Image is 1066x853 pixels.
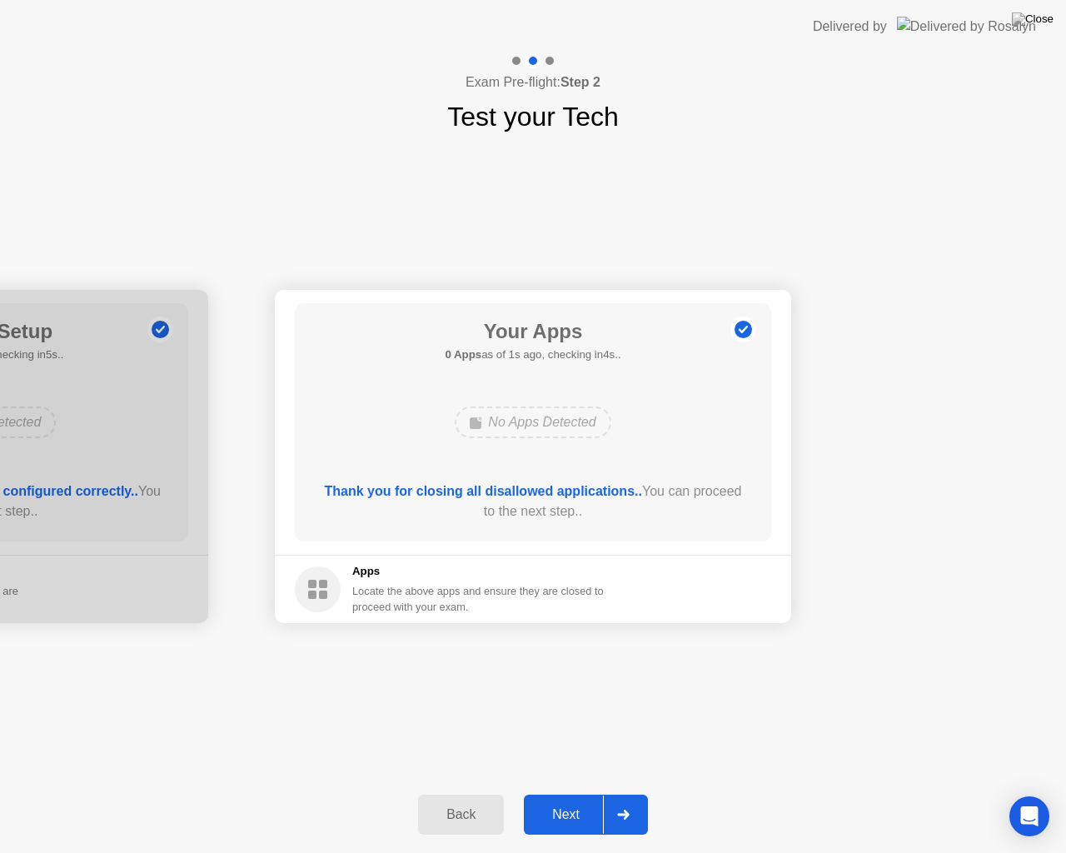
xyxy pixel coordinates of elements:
[319,481,748,521] div: You can proceed to the next step..
[447,97,619,137] h1: Test your Tech
[423,807,499,822] div: Back
[352,583,605,615] div: Locate the above apps and ensure they are closed to proceed with your exam.
[1012,12,1054,26] img: Close
[466,72,600,92] h4: Exam Pre-flight:
[445,348,481,361] b: 0 Apps
[418,795,504,835] button: Back
[325,484,642,498] b: Thank you for closing all disallowed applications..
[445,317,620,347] h1: Your Apps
[813,17,887,37] div: Delivered by
[529,807,603,822] div: Next
[445,347,620,363] h5: as of 1s ago, checking in4s..
[1009,796,1049,836] div: Open Intercom Messenger
[352,563,605,580] h5: Apps
[897,17,1036,36] img: Delivered by Rosalyn
[524,795,648,835] button: Next
[455,407,610,438] div: No Apps Detected
[560,75,600,89] b: Step 2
